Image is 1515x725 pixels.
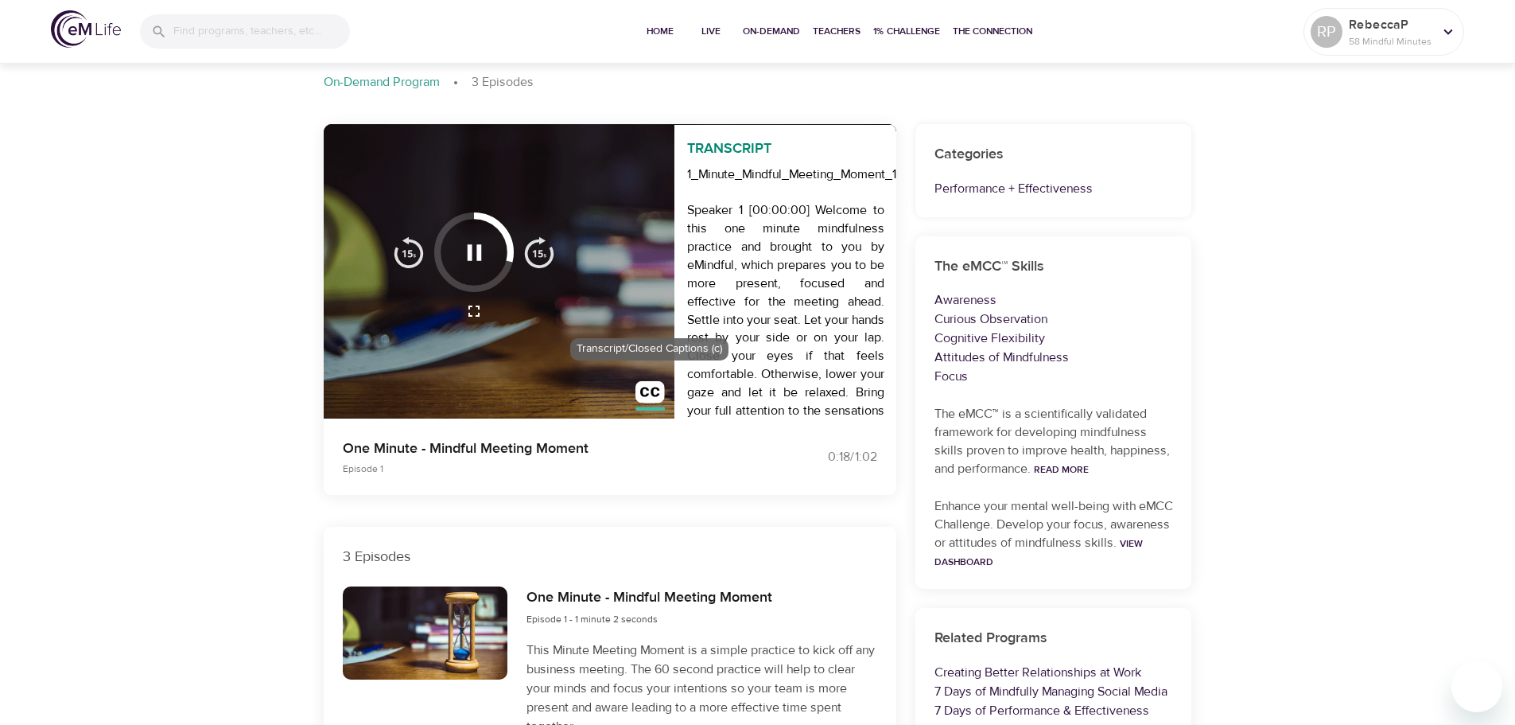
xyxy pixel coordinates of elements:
input: Find programs, teachers, etc... [173,14,350,49]
span: Episode 1 - 1 minute 2 seconds [526,613,658,626]
p: Episode 1 [343,462,739,476]
img: 15s_next.svg [523,236,555,268]
p: 58 Mindful Minutes [1349,34,1433,49]
span: The Connection [953,23,1032,40]
img: logo [51,10,121,48]
nav: breadcrumb [324,73,1192,92]
a: 7 Days of Performance & Effectiveness [934,703,1149,719]
p: RebeccaP [1349,15,1433,34]
iframe: Button to launch messaging window [1451,661,1502,712]
p: Focus [934,367,1173,386]
p: Awareness [934,290,1173,310]
p: Attitudes of Mindfulness [934,348,1173,367]
h6: Categories [934,143,1173,166]
p: On-Demand Program [324,73,440,92]
div: 0:18 / 1:02 [758,448,877,466]
span: Teachers [813,23,860,40]
p: One Minute - Mindful Meeting Moment [343,438,739,459]
a: View Dashboard [934,537,1143,568]
p: The eMCC™ is a scientifically validated framework for developing mindfulness skills proven to imp... [934,405,1173,478]
div: RP [1311,16,1342,48]
div: 1_Minute_Mindful_Meeting_Moment_1_Minute_Mindful_Meeting_Moment_80 Speaker 1 [00:00:00] Welcome t... [674,159,897,657]
span: 1% Challenge [873,23,940,40]
h6: One Minute - Mindful Meeting Moment [526,587,772,610]
h6: Related Programs [934,627,1173,650]
span: Live [692,23,730,40]
h6: The eMCC™ Skills [934,255,1173,279]
p: Performance + Effectiveness [934,179,1173,198]
img: close_caption.svg [635,381,665,411]
p: 3 Episodes [343,546,877,567]
p: Transcript [674,125,897,159]
img: 15s_prev.svg [393,236,425,268]
span: On-Demand [743,23,800,40]
a: Read More [1034,463,1089,476]
a: 7 Days of Mindfully Managing Social Media [934,684,1167,700]
p: 3 Episodes [472,73,534,92]
a: Creating Better Relationships at Work [934,665,1141,680]
span: Home [641,23,679,40]
p: Enhance your mental well-being with eMCC Challenge. Develop your focus, awareness or attitudes of... [934,497,1173,571]
p: Cognitive Flexibility [934,329,1173,348]
p: Curious Observation [934,310,1173,329]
